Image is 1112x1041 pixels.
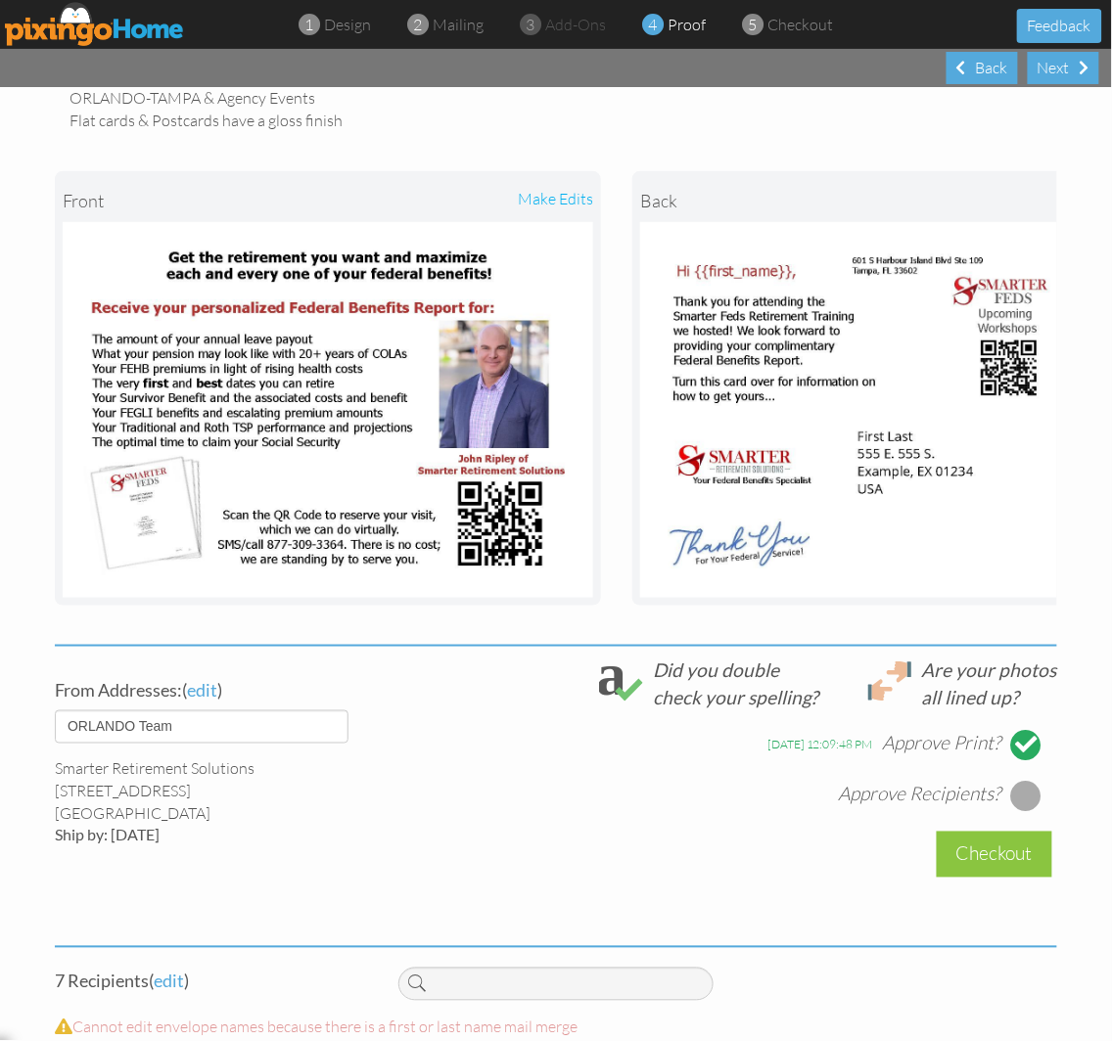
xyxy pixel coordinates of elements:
[55,1017,1057,1039] div: Cannot edit envelope names because there is a first or last name mail merge
[63,179,328,222] div: front
[868,661,912,702] img: lineup.svg
[154,971,184,992] span: edit
[305,14,314,36] span: 1
[640,179,905,222] div: back
[653,684,819,710] div: check your spelling?
[947,52,1018,84] div: Back
[1028,52,1099,84] div: Next
[545,15,606,34] span: add-ons
[328,179,593,222] div: make edits
[414,14,423,36] span: 2
[749,14,758,36] span: 5
[187,679,217,701] span: edit
[5,2,185,46] img: pixingo logo
[433,15,484,34] span: mailing
[767,15,833,34] span: checkout
[668,15,706,34] span: proof
[69,66,374,111] div: Project: Thank You Fed Attendees 2025 ORLANDO-TAMPA & Agency Events
[55,758,369,847] div: Smarter Retirement Solutions [STREET_ADDRESS] [GEOGRAPHIC_DATA]
[937,832,1052,878] div: Checkout
[922,656,1057,683] div: Are your photos
[55,681,369,701] h4: ( )
[839,782,1001,808] div: Approve Recipients?
[653,656,819,683] div: Did you double
[55,679,182,701] span: From Addresses:
[55,973,369,992] h4: 7 Recipient ( )
[922,684,1057,710] div: all lined up?
[141,971,149,992] span: s
[69,110,374,132] div: Flat cards & Postcards have a gloss finish
[883,731,1001,757] div: Approve Print?
[63,222,593,598] img: Landscape Image
[1017,9,1102,43] button: Feedback
[55,826,160,844] span: Ship by: [DATE]
[599,661,643,702] img: check_spelling.svg
[324,15,371,34] span: design
[649,14,658,36] span: 4
[1111,1040,1112,1041] iframe: Chat
[767,737,873,753] div: [DATE] 12:09:48 PM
